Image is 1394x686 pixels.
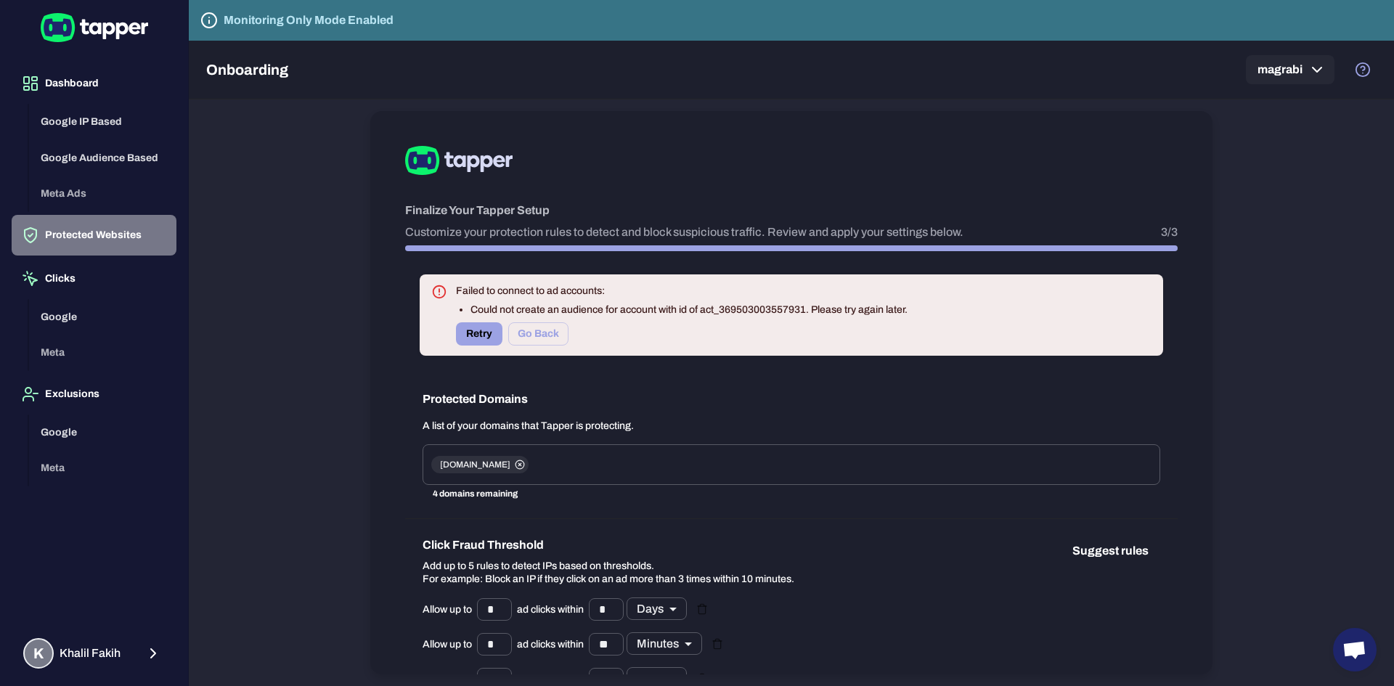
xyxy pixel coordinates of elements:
a: Google IP Based [29,115,176,127]
a: Google [29,309,176,322]
a: Google Audience Based [29,150,176,163]
button: Retry [456,322,502,346]
button: Google IP Based [29,104,176,140]
div: Allow up to ad clicks within [423,632,702,656]
h6: Finalize Your Tapper Setup [405,202,1178,219]
a: Dashboard [12,76,176,89]
h6: Monitoring Only Mode Enabled [224,12,394,29]
div: Allow up to ad clicks within [423,597,687,621]
div: Open chat [1333,628,1377,671]
button: Google [29,415,176,451]
h6: Click Fraud Threshold [423,536,794,554]
button: Protected Websites [12,215,176,256]
button: KKhalil Fakih [12,632,176,674]
span: [DOMAIN_NAME] [431,459,519,470]
svg: Tapper is not blocking any fraudulent activity for this domain [200,12,218,29]
button: Go Back [508,322,568,346]
div: [DOMAIN_NAME] [431,456,529,473]
p: 4 domains remaining [433,487,1150,502]
span: Khalil Fakih [60,646,121,661]
li: Could not create an audience for account with id of act_369503003557931. Please try again later. [470,303,908,317]
button: Google Audience Based [29,140,176,176]
button: Suggest rules [1061,536,1160,565]
button: Dashboard [12,63,176,104]
button: magrabi [1246,55,1334,84]
a: Clicks [12,271,176,284]
div: Failed to connect to ad accounts: [456,285,908,298]
div: Days [627,597,687,620]
div: Minutes [627,632,702,655]
p: Add up to 5 rules to detect IPs based on thresholds. For example: Block an IP if they click on an... [423,560,794,586]
p: 3/3 [1161,225,1178,240]
a: Protected Websites [12,228,176,240]
p: A list of your domains that Tapper is protecting. [423,420,1160,433]
a: Google [29,425,176,437]
p: Customize your protection rules to detect and block suspicious traffic. Review and apply your set... [405,225,963,240]
h6: Protected Domains [423,391,1160,408]
button: Google [29,299,176,335]
button: Exclusions [12,374,176,415]
button: Clicks [12,258,176,299]
h5: Onboarding [206,61,288,78]
a: Exclusions [12,387,176,399]
div: K [23,638,54,669]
